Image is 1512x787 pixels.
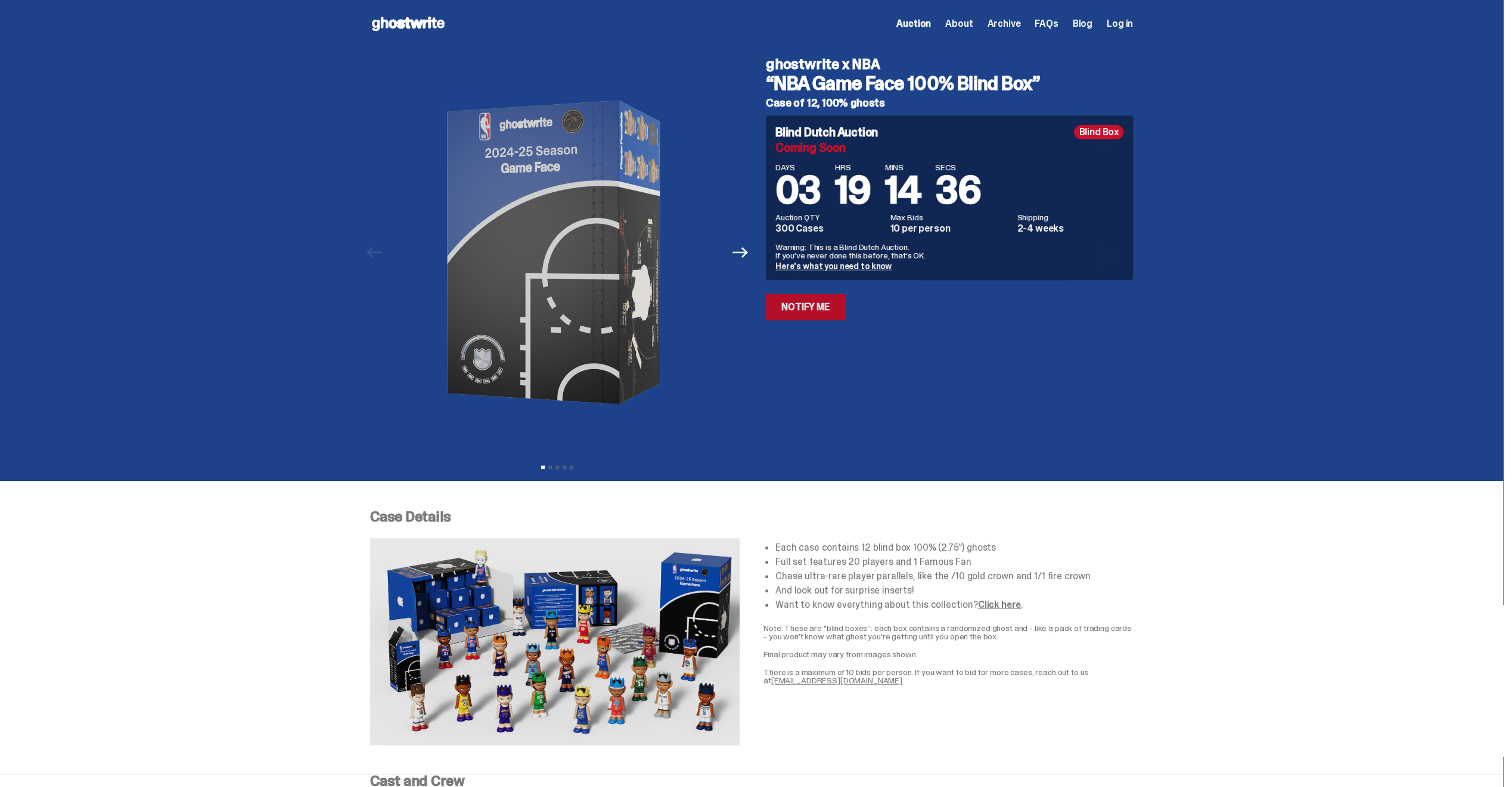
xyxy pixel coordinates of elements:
a: Here's what you need to know [775,261,892,271]
span: 14 [885,165,921,215]
span: 03 [775,165,821,215]
a: Click here [978,598,1021,611]
div: Coming Soon [775,142,1123,154]
a: Auction [896,19,931,29]
span: HRS [835,163,871,171]
button: View slide 3 [555,466,559,469]
p: Note: These are "blind boxes”: each box contains a randomized ghost and - like a pack of trading ... [763,624,1133,641]
a: Blog [1073,19,1092,29]
img: NBA-Hero-1.png [393,48,721,457]
button: View slide 1 [541,466,545,469]
dt: Shipping [1017,213,1123,221]
li: Want to know everything about this collection? . [775,600,1133,610]
p: Case Details [370,510,1133,524]
div: Blind Box [1074,125,1123,139]
a: FAQs [1035,19,1058,29]
li: Chase ultra-rare player parallels, like the /10 gold crown and 1/1 fire crown [775,571,1133,581]
li: Each case contains 12 blind box 100% (2.75”) ghosts [775,543,1133,552]
dd: 300 Cases [775,224,883,233]
li: And look out for surprise inserts! [775,586,1133,595]
img: NBA-Case-Details.png [370,538,740,745]
h4: ghostwrite x NBA [766,57,1133,71]
p: Warning: This is a Blind Dutch Auction. If you’ve never done this before, that’s OK. [775,243,1123,260]
a: Notify Me [766,294,845,320]
a: Archive [987,19,1020,29]
dd: 2-4 weeks [1017,224,1123,233]
a: About [945,19,973,29]
p: There is a maximum of 10 bids per person. If you want to bid for more cases, reach out to us at . [763,668,1133,685]
button: View slide 2 [548,466,552,469]
dt: Auction QTY [775,213,883,221]
a: Log in [1107,19,1133,29]
h5: Case of 12, 100% ghosts [766,98,1133,108]
p: Final product may vary from images shown. [763,650,1133,658]
span: MINS [885,163,921,171]
li: Full set features 20 players and 1 Famous Fan [775,557,1133,567]
span: 19 [835,165,871,215]
dd: 10 per person [890,224,1010,233]
a: [EMAIL_ADDRESS][DOMAIN_NAME] [771,675,902,686]
span: SECS [935,163,980,171]
h4: Blind Dutch Auction [775,126,878,138]
h3: “NBA Game Face 100% Blind Box” [766,74,1133,93]
dt: Max Bids [890,213,1010,221]
button: View slide 4 [563,466,566,469]
button: Next [727,239,753,266]
span: DAYS [775,163,821,171]
span: 36 [935,165,980,215]
button: View slide 5 [570,466,573,469]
